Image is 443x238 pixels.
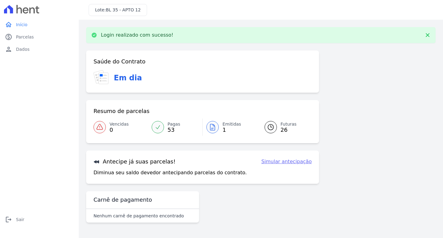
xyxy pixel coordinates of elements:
[5,33,12,41] i: paid
[94,107,150,115] h3: Resumo de parcelas
[281,121,297,127] span: Futuras
[203,119,257,136] a: Emitidas 1
[2,31,76,43] a: paidParcelas
[16,46,30,52] span: Dados
[168,127,180,132] span: 53
[114,72,142,83] h3: Em dia
[281,127,297,132] span: 26
[16,34,34,40] span: Parcelas
[110,127,129,132] span: 0
[257,119,312,136] a: Futuras 26
[94,119,148,136] a: Vencidas 0
[261,158,312,165] a: Simular antecipação
[101,32,174,38] p: Login realizado com sucesso!
[94,196,152,204] h3: Carnê de pagamento
[222,127,241,132] span: 1
[94,58,146,65] h3: Saúde do Contrato
[106,7,141,12] span: BL 35 - APTO 12
[94,169,247,176] p: Diminua seu saldo devedor antecipando parcelas do contrato.
[2,213,76,226] a: logoutSair
[94,213,184,219] p: Nenhum carnê de pagamento encontrado
[95,7,141,13] h3: Lote:
[16,22,27,28] span: Início
[94,158,176,165] h3: Antecipe já suas parcelas!
[2,18,76,31] a: homeInício
[148,119,203,136] a: Pagas 53
[168,121,180,127] span: Pagas
[2,43,76,55] a: personDados
[110,121,129,127] span: Vencidas
[5,216,12,223] i: logout
[16,216,24,223] span: Sair
[5,21,12,28] i: home
[222,121,241,127] span: Emitidas
[5,46,12,53] i: person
